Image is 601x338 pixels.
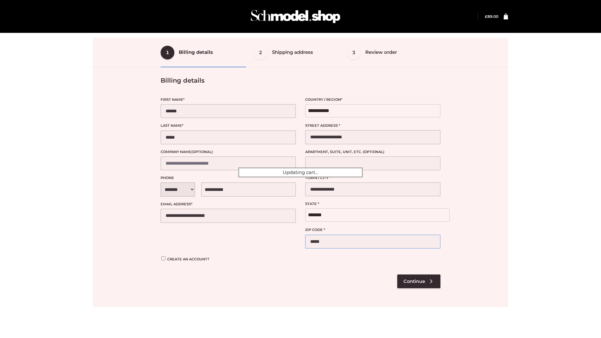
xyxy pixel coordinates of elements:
span: £ [485,14,487,19]
img: Schmodel Admin 964 [249,4,342,29]
a: £89.00 [485,14,498,19]
bdi: 89.00 [485,14,498,19]
div: Updating cart... [238,167,363,177]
